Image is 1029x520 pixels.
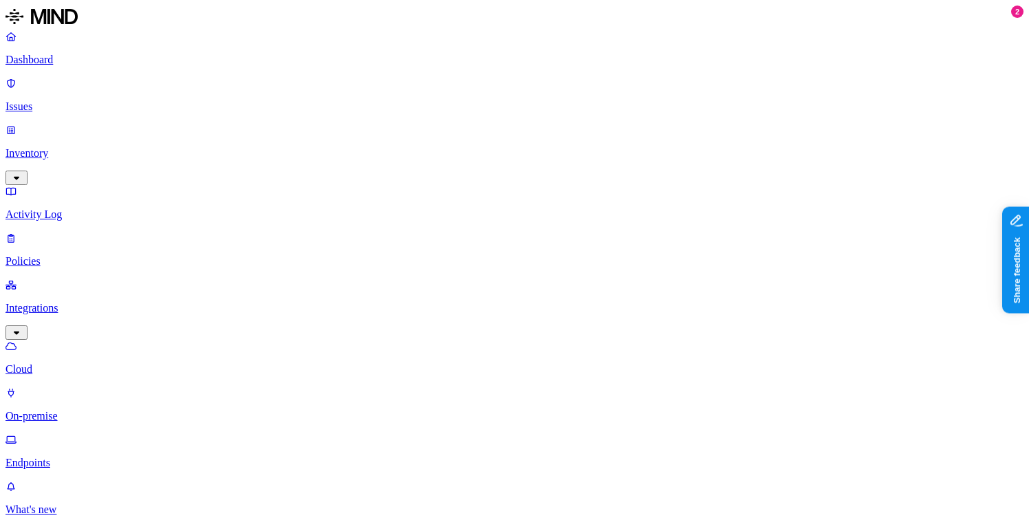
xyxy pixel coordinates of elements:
[6,433,1023,469] a: Endpoints
[6,279,1023,338] a: Integrations
[6,54,1023,66] p: Dashboard
[6,30,1023,66] a: Dashboard
[6,387,1023,422] a: On-premise
[6,255,1023,268] p: Policies
[6,363,1023,376] p: Cloud
[6,100,1023,113] p: Issues
[1011,6,1023,18] div: 2
[6,208,1023,221] p: Activity Log
[6,185,1023,221] a: Activity Log
[6,480,1023,516] a: What's new
[6,147,1023,160] p: Inventory
[6,503,1023,516] p: What's new
[6,6,1023,30] a: MIND
[6,457,1023,469] p: Endpoints
[6,302,1023,314] p: Integrations
[6,410,1023,422] p: On-premise
[6,340,1023,376] a: Cloud
[6,232,1023,268] a: Policies
[6,77,1023,113] a: Issues
[6,124,1023,183] a: Inventory
[6,6,78,28] img: MIND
